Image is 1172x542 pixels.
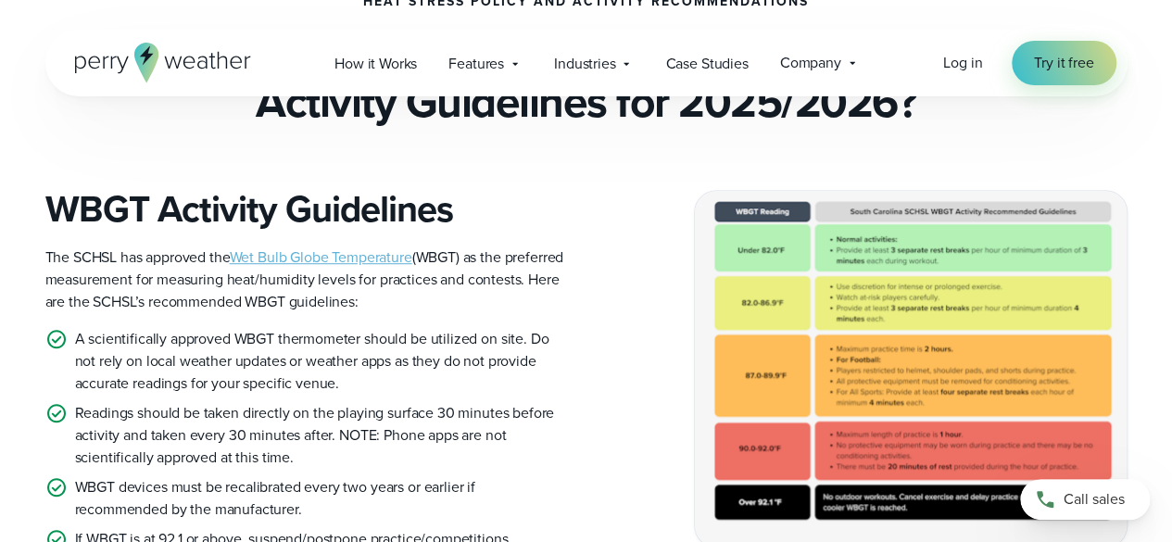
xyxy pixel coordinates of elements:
[45,24,1128,128] h2: What are the SCHSL Heat Stress Activity Guidelines for 2025/2026?
[75,476,572,521] p: WBGT devices must be recalibrated every two years or earlier if recommended by the manufacturer.
[649,44,763,82] a: Case Studies
[1012,41,1115,85] a: Try it free
[780,52,841,74] span: Company
[448,53,504,75] span: Features
[1034,52,1093,74] span: Try it free
[319,44,433,82] a: How it Works
[45,187,572,232] h3: WBGT Activity Guidelines
[1064,488,1125,510] span: Call sales
[943,52,982,74] a: Log in
[75,402,572,469] p: Readings should be taken directly on the playing surface 30 minutes before activity and taken eve...
[943,52,982,73] span: Log in
[230,246,412,268] a: Wet Bulb Globe Temperature
[75,328,572,395] p: A scientifically approved WBGT thermometer should be utilized on site. Do not rely on local weath...
[1020,479,1150,520] a: Call sales
[665,53,748,75] span: Case Studies
[334,53,417,75] span: How it Works
[45,246,564,312] span: The SCHSL has approved the (WBGT) as the preferred measurement for measuring heat/humidity levels...
[554,53,615,75] span: Industries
